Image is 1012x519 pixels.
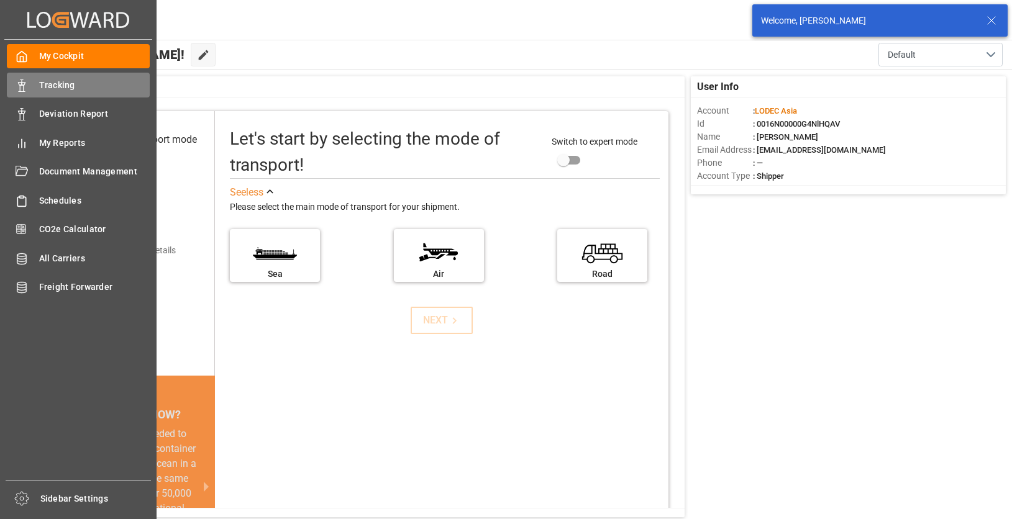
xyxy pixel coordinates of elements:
span: : 0016N00000G4NlHQAV [753,119,840,129]
span: : [EMAIL_ADDRESS][DOMAIN_NAME] [753,145,886,155]
span: My Cockpit [39,50,150,63]
a: My Cockpit [7,44,150,68]
span: Document Management [39,165,150,178]
div: Let's start by selecting the mode of transport! [230,126,539,178]
span: My Reports [39,137,150,150]
span: User Info [697,79,739,94]
span: Freight Forwarder [39,281,150,294]
span: Name [697,130,753,143]
span: Id [697,117,753,130]
span: : [753,106,797,115]
div: Please select the main mode of transport for your shipment. [230,200,660,215]
button: open menu [878,43,1003,66]
div: See less [230,185,263,200]
span: : Shipper [753,171,784,181]
div: Air [400,268,478,281]
span: : [PERSON_NAME] [753,132,818,142]
span: Phone [697,156,753,169]
span: Tracking [39,79,150,92]
div: Add shipping details [98,244,176,257]
span: Deviation Report [39,107,150,120]
a: All Carriers [7,246,150,270]
a: Tracking [7,73,150,97]
div: Road [563,268,641,281]
a: My Reports [7,130,150,155]
span: Switch to expert mode [552,137,637,147]
div: Sea [236,268,314,281]
div: Select transport mode [101,132,197,147]
div: Welcome, [PERSON_NAME] [761,14,975,27]
a: Schedules [7,188,150,212]
span: Sidebar Settings [40,492,152,505]
span: Account Type [697,169,753,183]
span: LODEC Asia [755,106,797,115]
div: NEXT [423,313,461,328]
a: Freight Forwarder [7,275,150,299]
a: CO2e Calculator [7,217,150,241]
span: Email Address [697,143,753,156]
span: All Carriers [39,252,150,265]
span: Account [697,104,753,117]
span: Schedules [39,194,150,207]
span: Default [888,48,916,61]
span: CO2e Calculator [39,223,150,236]
span: : — [753,158,763,168]
button: NEXT [411,307,473,334]
a: Deviation Report [7,102,150,126]
a: Document Management [7,160,150,184]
